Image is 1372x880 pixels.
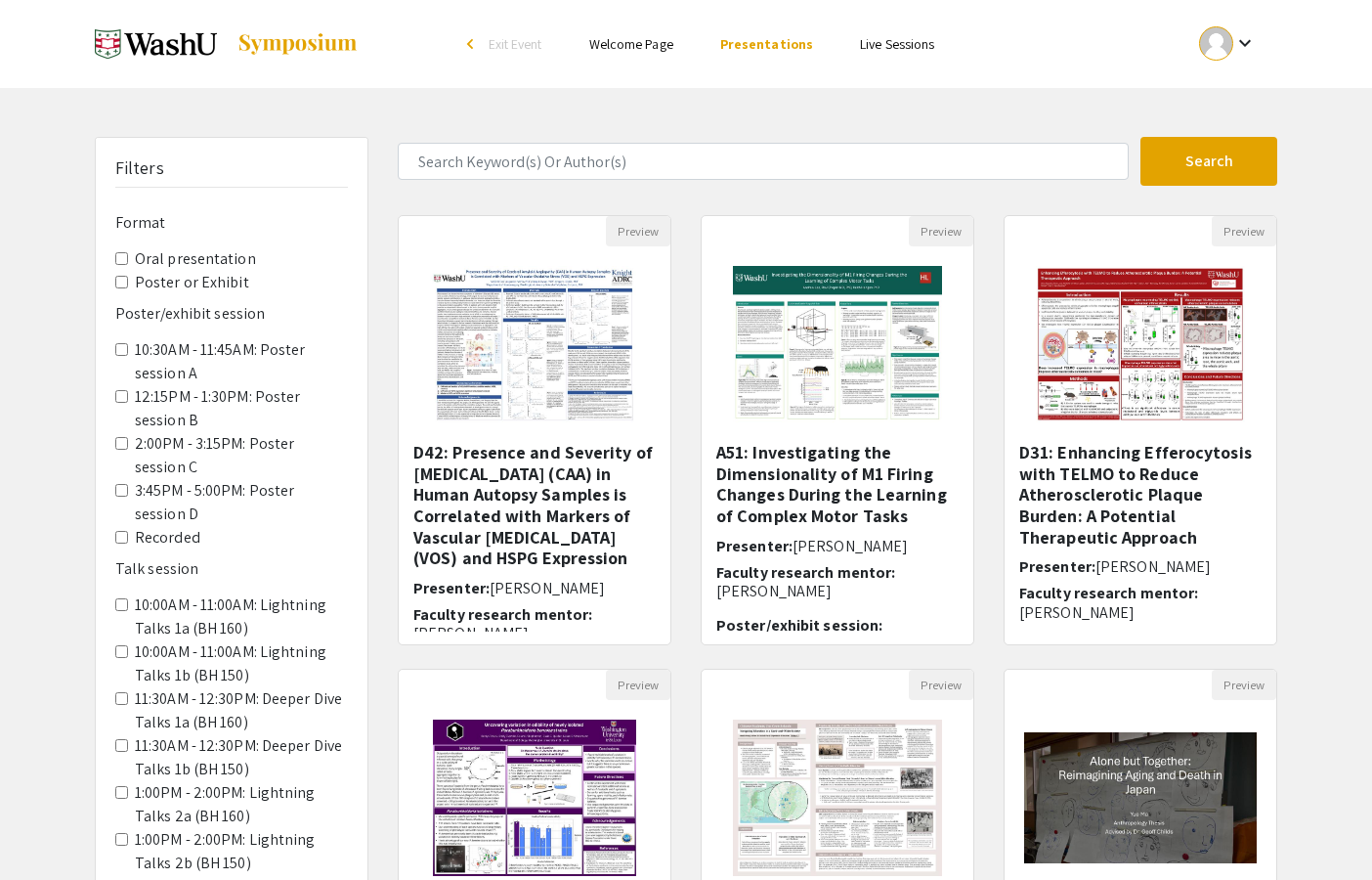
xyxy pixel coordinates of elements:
[135,781,348,828] label: 1:00PM - 2:00PM: Lightning Talks 2a (BH 160)
[589,35,673,53] a: Welcome Page
[1095,556,1211,577] span: [PERSON_NAME]
[606,216,670,246] button: Preview
[413,604,592,625] span: Faculty research mentor:
[716,582,959,600] p: [PERSON_NAME]
[413,442,656,569] h5: D42: Presence and Severity of [MEDICAL_DATA] (CAA) in Human Autopsy Samples is Correlated with Ma...
[410,246,658,442] img: <p>D42: Presence and Severity of Cerebral Amyloid Angiopathy (CAA) in Human Autopsy Samples is Co...
[1179,22,1277,66] button: Expand account dropdown
[1016,246,1264,442] img: <p>D31: Enhancing Efferocytosis with TELMO to Reduce Atherosclerotic Plaque Burden: A Potential T...
[909,216,973,246] button: Preview
[1233,31,1257,55] mat-icon: Expand account dropdown
[606,670,670,700] button: Preview
[135,271,249,294] label: Poster or Exhibit
[135,594,348,640] label: 10:00AM - 11:00AM: Lightning Talks 1a (BH 160)
[135,687,348,734] label: 11:30AM - 12:30PM: Deeper Dive Talks 1a (BH 160)
[720,35,813,53] a: Presentations
[489,35,542,53] span: Exit Event
[115,559,348,578] h6: Talk session
[1212,216,1276,246] button: Preview
[1140,137,1277,186] button: Search
[236,32,359,56] img: Symposium by ForagerOne
[716,442,959,526] h5: A51: Investigating the Dimensionality of M1 Firing Changes During the Learning of Complex Motor T...
[413,624,656,642] p: [PERSON_NAME]
[716,615,882,636] span: Poster/exhibit session:
[1212,670,1276,700] button: Preview
[1019,557,1262,576] h6: Presenter:
[467,38,479,50] div: arrow_back_ios
[135,432,348,479] label: 2:00PM - 3:15PM: Poster session C
[716,537,959,555] h6: Presenter:
[701,215,974,645] div: Open Presentation <p>A51: Investigating the Dimensionality of M1 Firing Changes During the Learni...
[135,640,348,687] label: 10:00AM - 11:00AM: Lightning Talks 1b (BH 150)
[1019,603,1262,622] p: [PERSON_NAME]
[716,562,895,583] span: Faculty research mentor:
[135,338,348,385] label: 10:30AM - 11:45AM: Poster session A
[1019,583,1198,603] span: Faculty research mentor:
[135,526,200,550] label: Recorded
[1004,215,1277,645] div: Open Presentation <p>D31: Enhancing Efferocytosis with TELMO to Reduce Atherosclerotic Plaque Bur...
[95,20,217,68] img: Spring 2025 Undergraduate Research Symposium
[115,304,348,323] h6: Poster/exhibit session
[398,215,671,645] div: Open Presentation <p>D42: Presence and Severity of Cerebral Amyloid Angiopathy (CAA) in Human Aut...
[713,246,961,442] img: <p>A51: Investigating the Dimensionality of M1 Firing Changes During the Learning of Complex Moto...
[135,734,348,781] label: 11:30AM - 12:30PM: Deeper Dive Talks 1b (BH 150)
[135,385,348,432] label: 12:15PM - 1:30PM: Poster session B
[860,35,934,53] a: Live Sessions
[95,20,359,68] a: Spring 2025 Undergraduate Research Symposium
[15,792,83,865] iframe: Chat
[135,247,256,271] label: Oral presentation
[490,578,605,598] span: [PERSON_NAME]
[1019,442,1262,548] h5: D31: Enhancing Efferocytosis with TELMO to Reduce Atherosclerotic Plaque Burden: A Potential Ther...
[398,143,1129,180] input: Search Keyword(s) Or Author(s)
[909,670,973,700] button: Preview
[115,157,164,179] h5: Filters
[135,479,348,526] label: 3:45PM - 5:00PM: Poster session D
[135,828,348,875] label: 1:00PM - 2:00PM: Lightning Talks 2b (BH 150)
[413,579,656,597] h6: Presenter:
[115,213,348,232] h6: Format
[793,536,908,556] span: [PERSON_NAME]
